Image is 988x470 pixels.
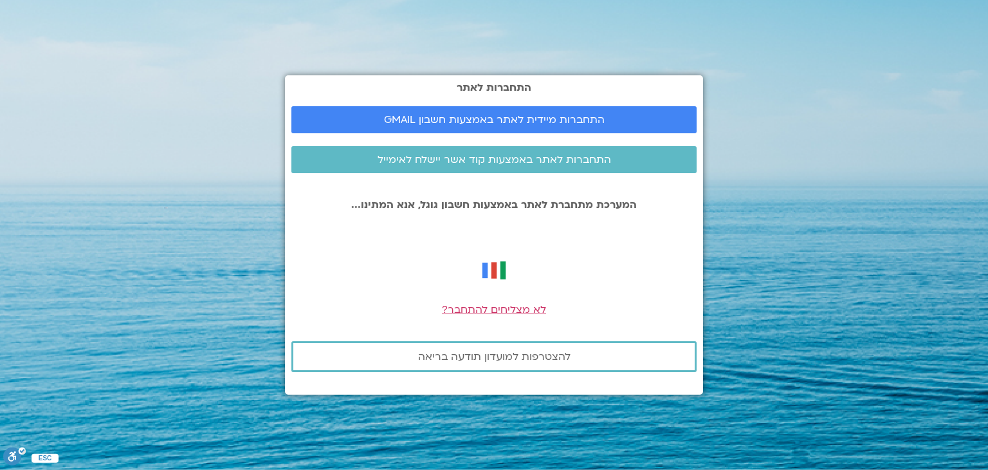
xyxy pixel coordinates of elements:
h2: התחברות לאתר [291,82,697,93]
span: התחברות מיידית לאתר באמצעות חשבון GMAIL [384,114,605,126]
a: להצטרפות למועדון תודעה בריאה [291,341,697,372]
a: לא מצליחים להתחבר? [442,303,546,317]
a: התחברות לאתר באמצעות קוד אשר יישלח לאימייל [291,146,697,173]
p: המערכת מתחברת לאתר באמצעות חשבון גוגל, אנא המתינו... [291,199,697,211]
a: התחברות מיידית לאתר באמצעות חשבון GMAIL [291,106,697,133]
span: התחברות לאתר באמצעות קוד אשר יישלח לאימייל [378,154,611,165]
span: להצטרפות למועדון תודעה בריאה [418,351,571,362]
